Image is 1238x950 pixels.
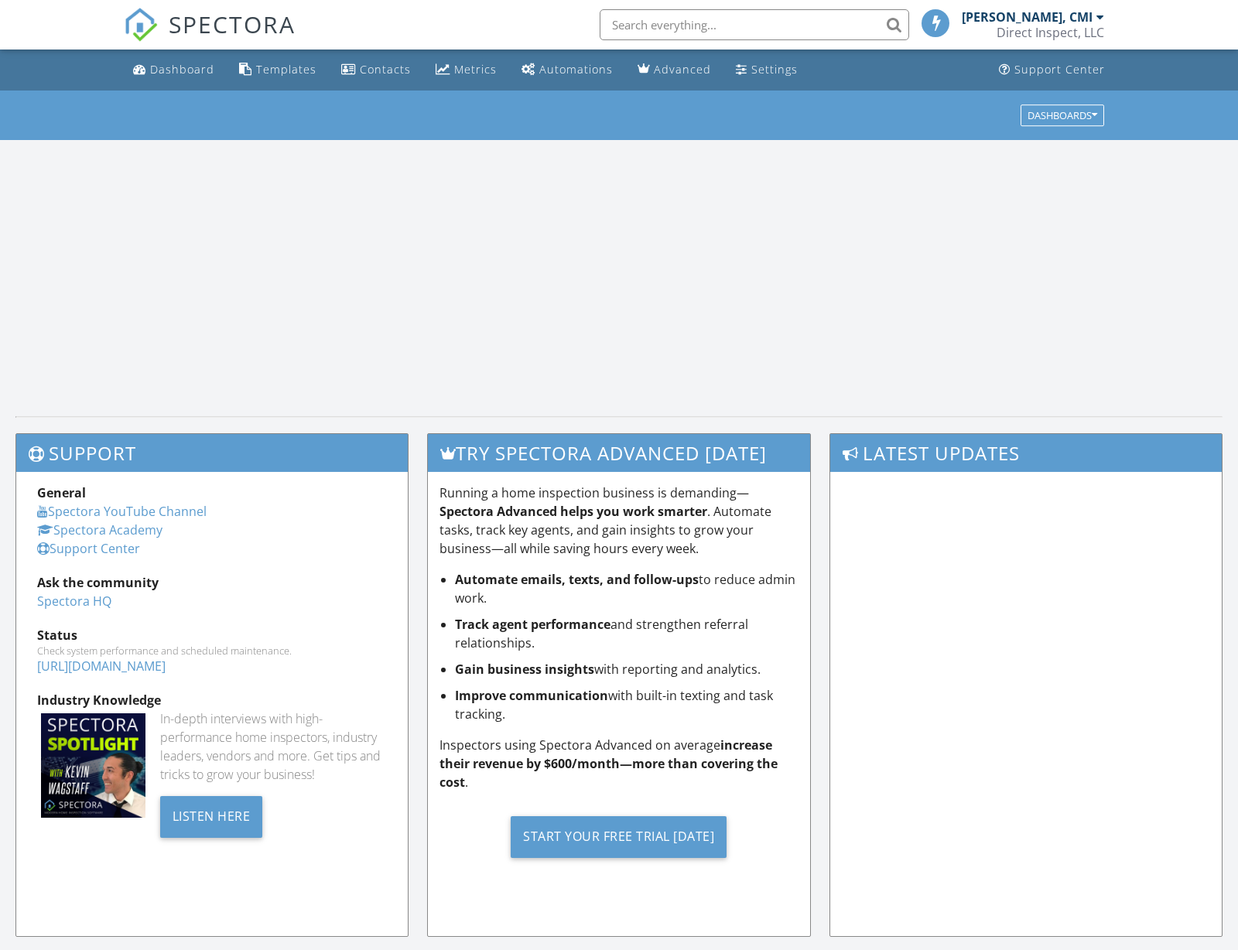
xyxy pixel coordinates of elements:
[233,56,323,84] a: Templates
[16,434,408,472] h3: Support
[37,484,86,501] strong: General
[41,713,145,818] img: Spectoraspolightmain
[455,615,799,652] li: and strengthen referral relationships.
[1028,110,1097,121] div: Dashboards
[439,736,778,791] strong: increase their revenue by $600/month—more than covering the cost
[993,56,1111,84] a: Support Center
[150,62,214,77] div: Dashboard
[439,804,799,870] a: Start Your Free Trial [DATE]
[515,56,619,84] a: Automations (Basic)
[160,807,263,824] a: Listen Here
[1014,62,1105,77] div: Support Center
[256,62,316,77] div: Templates
[439,736,799,791] p: Inspectors using Spectora Advanced on average .
[1021,104,1104,126] button: Dashboards
[455,570,799,607] li: to reduce admin work.
[830,434,1222,472] h3: Latest Updates
[37,691,387,709] div: Industry Knowledge
[455,571,699,588] strong: Automate emails, texts, and follow-ups
[455,687,608,704] strong: Improve communication
[962,9,1093,25] div: [PERSON_NAME], CMI
[160,796,263,838] div: Listen Here
[600,9,909,40] input: Search everything...
[124,8,158,42] img: The Best Home Inspection Software - Spectora
[360,62,411,77] div: Contacts
[37,573,387,592] div: Ask the community
[511,816,727,858] div: Start Your Free Trial [DATE]
[539,62,613,77] div: Automations
[169,8,296,40] span: SPECTORA
[37,626,387,644] div: Status
[654,62,711,77] div: Advanced
[37,503,207,520] a: Spectora YouTube Channel
[997,25,1104,40] div: Direct Inspect, LLC
[160,709,387,784] div: In-depth interviews with high-performance home inspectors, industry leaders, vendors and more. Ge...
[631,56,717,84] a: Advanced
[428,434,810,472] h3: Try spectora advanced [DATE]
[454,62,497,77] div: Metrics
[751,62,798,77] div: Settings
[455,616,610,633] strong: Track agent performance
[439,503,707,520] strong: Spectora Advanced helps you work smarter
[37,644,387,657] div: Check system performance and scheduled maintenance.
[124,21,296,53] a: SPECTORA
[37,658,166,675] a: [URL][DOMAIN_NAME]
[455,660,799,678] li: with reporting and analytics.
[439,484,799,558] p: Running a home inspection business is demanding— . Automate tasks, track key agents, and gain ins...
[455,686,799,723] li: with built-in texting and task tracking.
[730,56,804,84] a: Settings
[455,661,594,678] strong: Gain business insights
[37,540,140,557] a: Support Center
[37,593,111,610] a: Spectora HQ
[127,56,221,84] a: Dashboard
[37,521,162,538] a: Spectora Academy
[429,56,503,84] a: Metrics
[335,56,417,84] a: Contacts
